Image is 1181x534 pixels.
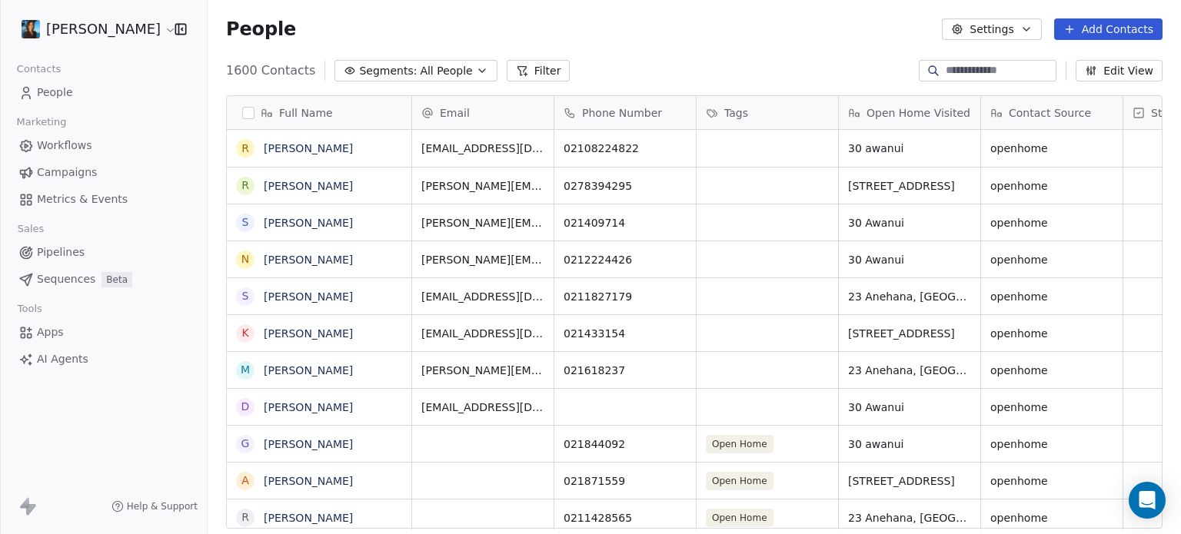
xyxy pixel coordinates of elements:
span: Tools [11,297,48,320]
span: 021618237 [564,363,687,378]
a: [PERSON_NAME] [264,254,353,266]
span: 30 awanui [848,141,971,156]
span: Workflows [37,138,92,154]
span: Pipelines [37,244,85,260]
span: 30 awanui [848,436,971,452]
span: [PERSON_NAME][EMAIL_ADDRESS][DOMAIN_NAME] [421,178,544,194]
span: 021409714 [564,215,687,231]
div: Full Name [227,96,411,129]
div: Open Home Visited [839,96,980,129]
span: 30 Awanui [848,400,971,415]
div: A [241,473,249,489]
span: Open Home [706,435,773,453]
span: 23 Anehana, [GEOGRAPHIC_DATA] [848,289,971,304]
span: [PERSON_NAME][EMAIL_ADDRESS][PERSON_NAME][DOMAIN_NAME] [421,215,544,231]
span: [STREET_ADDRESS] [848,326,971,341]
span: Open Home [706,472,773,490]
a: [PERSON_NAME] [264,364,353,376]
button: Edit View [1076,60,1163,81]
a: [PERSON_NAME] [264,142,353,154]
div: Email [412,96,554,129]
div: D [241,399,250,415]
span: Marketing [10,111,73,134]
span: 30 Awanui [848,252,971,267]
span: Contacts [10,58,68,81]
span: Tags [724,105,748,121]
span: openhome [990,473,1113,489]
span: openhome [990,400,1113,415]
span: All People [420,63,472,79]
span: 23 Anehana, [GEOGRAPHIC_DATA] [848,510,971,526]
a: Apps [12,320,195,345]
span: openhome [990,436,1113,452]
span: 02108224822 [564,141,687,156]
a: Pipelines [12,240,195,265]
a: People [12,80,195,105]
span: openhome [990,363,1113,378]
span: Phone Number [582,105,662,121]
span: Segments: [359,63,417,79]
span: 0211827179 [564,289,687,304]
span: 30 Awanui [848,215,971,231]
span: Beta [101,272,132,287]
a: Help & Support [111,500,198,512]
div: R [241,177,249,194]
span: 021871559 [564,473,687,489]
span: 23 Anehana, [GEOGRAPHIC_DATA] [848,363,971,378]
span: Full Name [279,105,333,121]
span: 1600 Contacts [226,61,315,80]
a: [PERSON_NAME] [264,512,353,524]
span: Open Home Visited [867,105,970,121]
div: Tags [697,96,838,129]
div: Phone Number [554,96,696,129]
div: S [242,214,249,231]
span: Help & Support [127,500,198,512]
span: Sequences [37,271,95,287]
span: openhome [990,326,1113,341]
span: Campaigns [37,164,97,181]
a: [PERSON_NAME] [264,438,353,450]
a: [PERSON_NAME] [264,475,353,487]
span: [EMAIL_ADDRESS][DOMAIN_NAME] [421,141,544,156]
div: grid [227,130,412,529]
span: Sales [11,217,51,240]
a: [PERSON_NAME] [264,180,353,192]
a: Workflows [12,133,195,158]
span: Contact Source [1009,105,1091,121]
div: Contact Source [981,96,1123,129]
span: openhome [990,141,1113,156]
span: [STREET_ADDRESS] [848,473,971,489]
span: Apps [37,324,64,340]
span: People [37,85,73,101]
span: 0212224426 [564,252,687,267]
span: Metrics & Events [37,191,128,207]
span: 0211428565 [564,510,687,526]
button: [PERSON_NAME] [18,16,164,42]
img: pic.jpg [22,20,40,38]
span: 021844092 [564,436,687,452]
span: People [226,18,296,41]
a: [PERSON_NAME] [264,217,353,229]
span: openhome [990,178,1113,194]
div: Open Intercom Messenger [1129,482,1166,519]
a: [PERSON_NAME] [264,327,353,340]
a: Campaigns [12,160,195,185]
span: [PERSON_NAME] [46,19,161,39]
div: R [241,141,249,157]
span: AI Agents [37,351,88,367]
span: [EMAIL_ADDRESS][DOMAIN_NAME] [421,326,544,341]
span: 021433154 [564,326,687,341]
span: [EMAIL_ADDRESS][DOMAIN_NAME] [421,289,544,304]
div: M [241,362,250,378]
span: Open Home [706,509,773,527]
span: [PERSON_NAME][EMAIL_ADDRESS][DOMAIN_NAME] [421,363,544,378]
div: N [241,251,249,267]
a: [PERSON_NAME] [264,290,353,303]
a: [PERSON_NAME] [264,401,353,413]
a: SequencesBeta [12,267,195,292]
button: Add Contacts [1054,18,1163,40]
div: K [241,325,248,341]
div: R [241,509,249,526]
span: openhome [990,510,1113,526]
button: Settings [942,18,1041,40]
